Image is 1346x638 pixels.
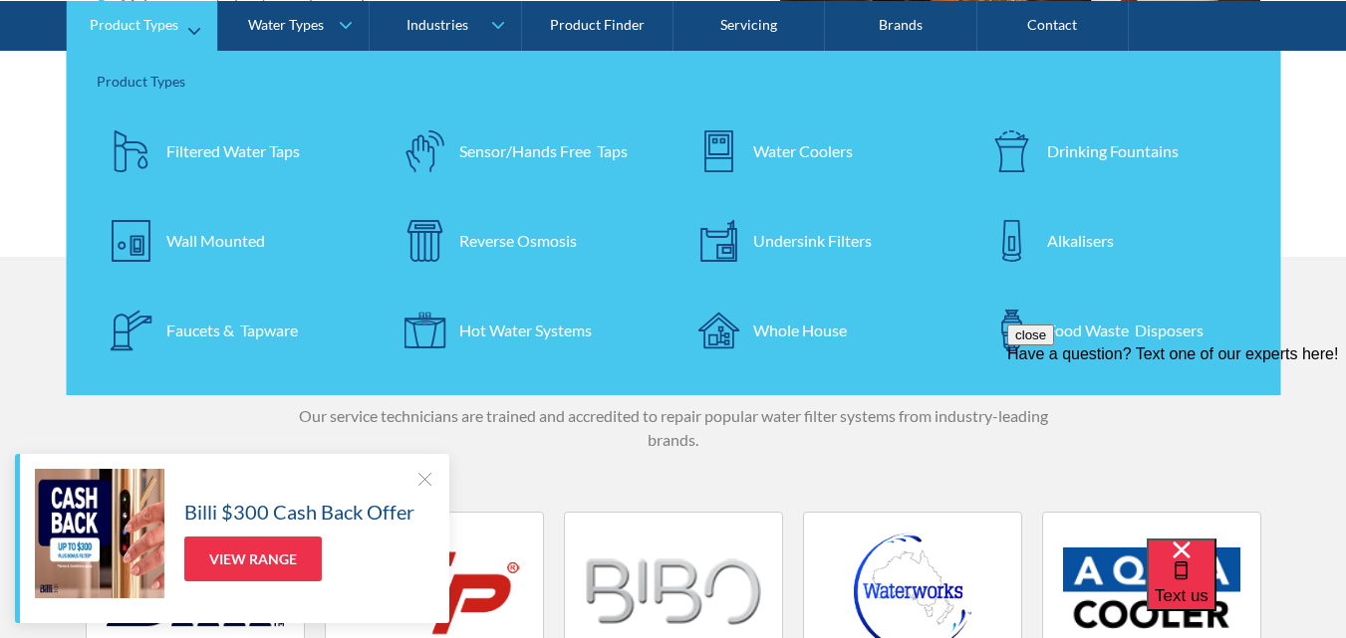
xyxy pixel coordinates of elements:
a: Whole House [683,295,957,364]
div: Sensor/Hands Free Taps [459,138,628,162]
div: Food Waste Disposers [1047,318,1204,341]
div: Filtered Water Taps [166,138,300,162]
a: View Range [184,536,322,581]
div: Faucets & Tapware [166,318,298,341]
div: Wall Mounted [166,228,265,252]
iframe: podium webchat widget bubble [1147,538,1346,638]
div: Water Coolers [753,138,853,162]
div: Alkalisers [1047,228,1114,252]
a: Faucets & Tapware [97,295,371,364]
a: Sensor/Hands Free Taps [390,115,664,185]
div: Drinking Fountains [1047,138,1179,162]
div: Industries [406,16,468,33]
a: Hot Water Systems [390,295,664,364]
div: Reverse Osmosis [459,228,577,252]
div: Hot Water Systems [459,318,592,341]
a: Wall Mounted [97,205,371,275]
div: Water Types [248,16,324,33]
nav: Product Types [67,50,1281,394]
iframe: podium webchat widget prompt [1007,324,1346,563]
h5: Billi $300 Cash Back Offer [184,497,414,527]
a: Water Coolers [683,115,957,185]
p: Our service technicians are trained and accredited to repair popular water filter systems from in... [285,404,1062,452]
a: Alkalisers [977,205,1251,275]
a: Reverse Osmosis [390,205,664,275]
img: Billi $300 Cash Back Offer [35,469,164,598]
a: Drinking Fountains [977,115,1251,185]
div: Product Types [97,70,1251,91]
a: Food Waste Disposers [977,295,1251,364]
div: Whole House [753,318,847,341]
div: Product Types [90,16,178,33]
div: Undersink Filters [753,228,872,252]
a: Undersink Filters [683,205,957,275]
a: Filtered Water Taps [97,115,371,185]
